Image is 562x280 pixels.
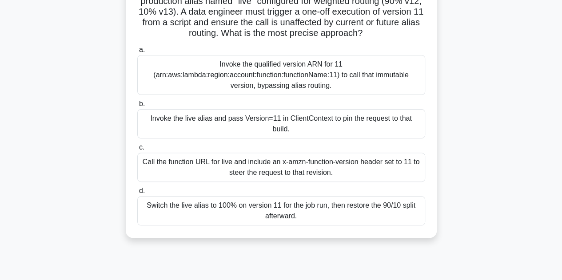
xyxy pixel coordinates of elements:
[137,196,425,225] div: Switch the live alias to 100% on version 11 for the job run, then restore the 90/10 split afterward.
[139,143,144,151] span: c.
[137,153,425,182] div: Call the function URL for live and include an x-amzn-function-version header set to 11 to steer t...
[137,109,425,138] div: Invoke the live alias and pass Version=11 in ClientContext to pin the request to that build.
[139,187,145,194] span: d.
[137,55,425,95] div: Invoke the qualified version ARN for 11 (arn:aws:lambda:region:account:function:functionName:11) ...
[139,100,145,107] span: b.
[139,46,145,53] span: a.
